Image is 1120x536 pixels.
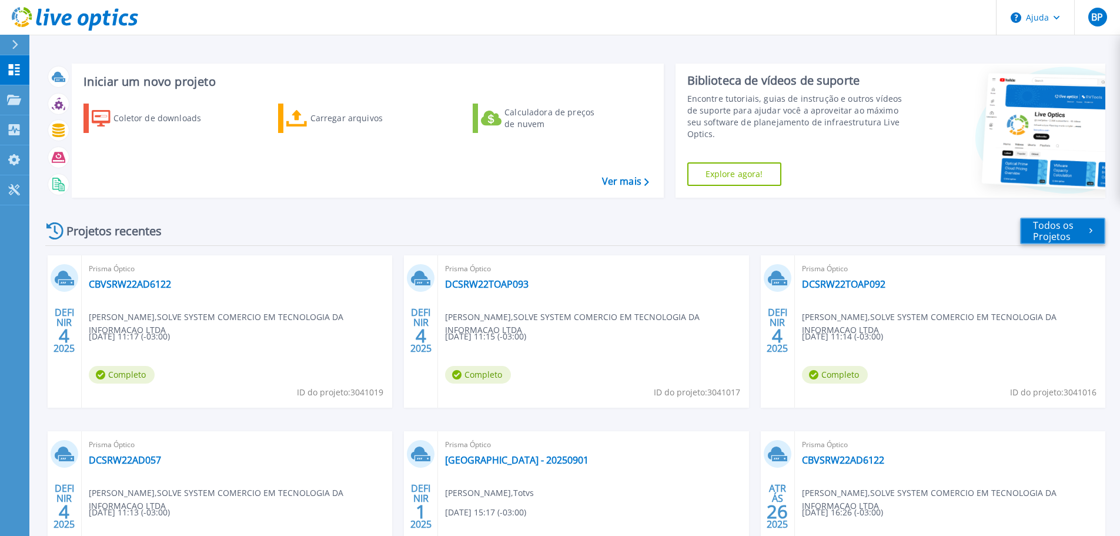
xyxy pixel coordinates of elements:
[59,499,69,524] font: 4
[410,518,432,531] font: 2025
[445,487,511,498] font: [PERSON_NAME]
[89,454,161,466] a: DCSRW22AD057
[707,387,740,398] font: 3041017
[687,72,860,88] font: Biblioteca de vídeos de suporte
[89,487,343,511] font: SOLVE SYSTEM COMERCIO EM TECNOLOGIA DA INFORMACAO LTDA
[769,482,786,505] font: ATRÁS
[473,104,604,133] a: Calculadora de preços de nuvem
[511,311,513,322] font: ,
[416,323,426,348] font: 4
[802,331,883,342] font: [DATE] 11:14 (-03:00)
[445,278,529,290] a: DCSRW22TOAP093
[802,487,1057,511] font: SOLVE SYSTEM COMERCIO EM TECNOLOGIA DA INFORMACAO LTDA
[66,223,162,239] font: Projetos recentes
[802,311,868,322] font: [PERSON_NAME]
[89,440,135,450] font: Prisma Óptico
[410,342,432,355] font: 2025
[297,387,350,398] font: ID do projeto:
[802,311,1057,335] font: SOLVE SYSTEM COMERCIO EM TECNOLOGIA DA INFORMACAO LTDA
[802,454,884,466] a: CBVSRW22AD6122
[54,518,75,531] font: 2025
[868,487,870,498] font: ,
[155,311,157,322] font: ,
[802,507,883,518] font: [DATE] 16:26 (-03:00)
[706,168,763,179] font: Explore agora!
[55,306,74,329] font: DEFINIR
[802,264,848,274] font: Prisma Óptico
[802,487,868,498] font: [PERSON_NAME]
[767,518,788,531] font: 2025
[445,264,491,274] font: Prisma Óptico
[1091,11,1103,24] font: BP
[767,342,788,355] font: 2025
[89,264,135,274] font: Prisma Óptico
[1020,218,1105,244] a: Todos os Projetos
[602,176,649,187] a: Ver mais
[445,331,526,342] font: [DATE] 11:15 (-03:00)
[108,369,146,380] font: Completo
[802,278,885,290] a: DCSRW22TOAP092
[445,311,511,322] font: [PERSON_NAME]
[802,454,884,467] font: CBVSRW22AD6122
[310,112,383,124] font: Carregar arquivos
[89,278,171,290] a: CBVSRW22AD6122
[445,440,491,450] font: Prisma Óptico
[687,162,781,186] a: Explore agora!
[772,323,783,348] font: 4
[802,440,848,450] font: Prisma Óptico
[445,311,700,335] font: SOLVE SYSTEM COMERCIO EM TECNOLOGIA DA INFORMACAO LTDA
[504,106,594,129] font: Calculadora de preços de nuvem
[89,331,170,342] font: [DATE] 11:17 (-03:00)
[54,342,75,355] font: 2025
[416,499,426,524] font: 1
[767,499,788,524] font: 26
[464,369,502,380] font: Completo
[868,311,870,322] font: ,
[1033,219,1074,243] font: Todos os Projetos
[411,482,430,505] font: DEFINIR
[278,104,409,133] a: Carregar arquivos
[513,487,534,498] font: Totvs
[89,311,343,335] font: SOLVE SYSTEM COMERCIO EM TECNOLOGIA DA INFORMACAO LTDA
[445,454,589,466] a: [GEOGRAPHIC_DATA] - 20250901
[113,112,201,124] font: Coletor de downloads
[83,74,216,89] font: Iniciar um novo projeto
[89,311,155,322] font: [PERSON_NAME]
[350,387,383,398] font: 3041019
[59,323,69,348] font: 4
[1064,387,1096,398] font: 3041016
[602,175,641,188] font: Ver mais
[55,482,74,505] font: DEFINIR
[654,387,707,398] font: ID do projeto:
[768,306,787,329] font: DEFINIR
[445,454,589,467] font: [GEOGRAPHIC_DATA] - 20250901
[687,93,902,139] font: Encontre tutoriais, guias de instrução e outros vídeos de suporte para ajudar você a aproveitar a...
[821,369,859,380] font: Completo
[411,306,430,329] font: DEFINIR
[511,487,513,498] font: ,
[89,487,155,498] font: [PERSON_NAME]
[155,487,157,498] font: ,
[89,507,170,518] font: [DATE] 11:13 (-03:00)
[89,454,161,467] font: DCSRW22AD057
[445,507,526,518] font: [DATE] 15:17 (-03:00)
[1026,12,1049,23] font: Ajuda
[83,104,215,133] a: Coletor de downloads
[1010,387,1064,398] font: ID do projeto:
